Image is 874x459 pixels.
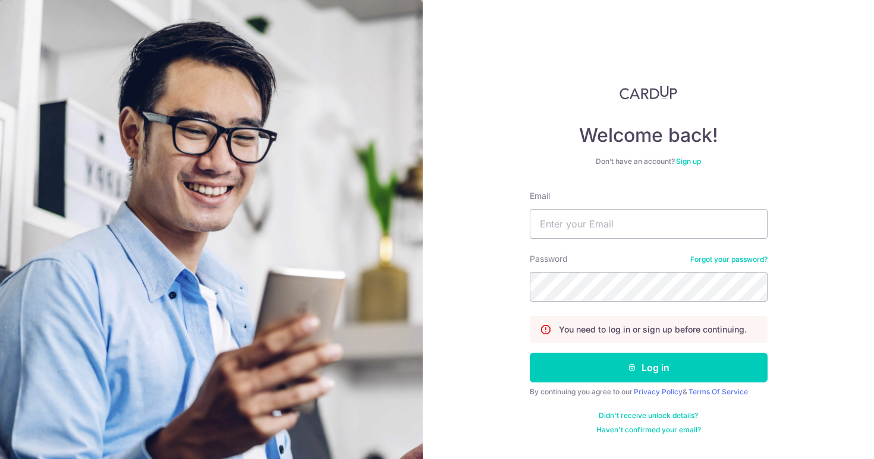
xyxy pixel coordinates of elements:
label: Password [530,253,568,265]
a: Forgot your password? [690,255,768,264]
input: Enter your Email [530,209,768,239]
div: By continuing you agree to our & [530,387,768,397]
p: You need to log in or sign up before continuing. [559,324,747,335]
label: Email [530,190,550,202]
a: Sign up [676,157,701,166]
button: Log in [530,353,768,382]
div: Don’t have an account? [530,157,768,166]
img: CardUp Logo [620,86,678,100]
a: Privacy Policy [634,387,683,396]
a: Didn't receive unlock details? [599,411,698,420]
h4: Welcome back! [530,124,768,147]
a: Terms Of Service [688,387,748,396]
a: Haven't confirmed your email? [596,425,701,435]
